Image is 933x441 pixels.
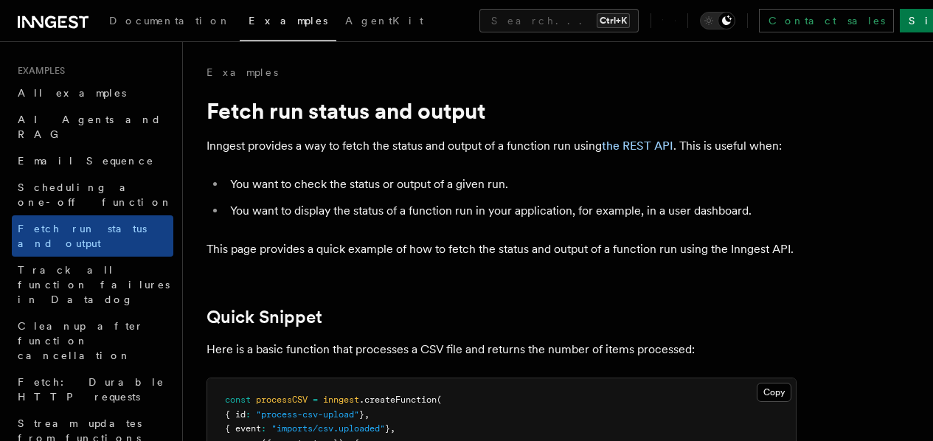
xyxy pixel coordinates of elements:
span: : [246,409,251,420]
span: Email Sequence [18,155,154,167]
span: , [364,409,370,420]
span: Fetch: Durable HTTP requests [18,376,164,403]
a: Examples [240,4,336,41]
span: All examples [18,87,126,99]
span: "process-csv-upload" [256,409,359,420]
span: } [385,423,390,434]
span: : [261,423,266,434]
span: const [225,395,251,405]
a: Documentation [100,4,240,40]
span: inngest [323,395,359,405]
a: Email Sequence [12,147,173,174]
span: Track all function failures in Datadog [18,264,170,305]
span: { event [225,423,261,434]
span: AgentKit [345,15,423,27]
span: , [390,423,395,434]
span: processCSV [256,395,308,405]
a: All examples [12,80,173,106]
a: AI Agents and RAG [12,106,173,147]
button: Search...Ctrl+K [479,9,639,32]
span: Examples [249,15,327,27]
a: the REST API [602,139,673,153]
p: Here is a basic function that processes a CSV file and returns the number of items processed: [207,339,797,360]
a: Contact sales [759,9,894,32]
span: AI Agents and RAG [18,114,162,140]
a: Scheduling a one-off function [12,174,173,215]
kbd: Ctrl+K [597,13,630,28]
span: Scheduling a one-off function [18,181,173,208]
span: ( [437,395,442,405]
a: Track all function failures in Datadog [12,257,173,313]
button: Toggle dark mode [700,12,735,29]
span: { id [225,409,246,420]
li: You want to check the status or output of a given run. [226,174,797,195]
span: "imports/csv.uploaded" [271,423,385,434]
span: = [313,395,318,405]
a: Quick Snippet [207,307,322,327]
p: This page provides a quick example of how to fetch the status and output of a function run using ... [207,239,797,260]
h1: Fetch run status and output [207,97,797,124]
li: You want to display the status of a function run in your application, for example, in a user dash... [226,201,797,221]
a: Cleanup after function cancellation [12,313,173,369]
button: Copy [757,383,791,402]
span: } [359,409,364,420]
span: Documentation [109,15,231,27]
a: Examples [207,65,278,80]
a: AgentKit [336,4,432,40]
span: Fetch run status and output [18,223,147,249]
a: Fetch run status and output [12,215,173,257]
span: Cleanup after function cancellation [18,320,144,361]
a: Fetch: Durable HTTP requests [12,369,173,410]
span: .createFunction [359,395,437,405]
p: Inngest provides a way to fetch the status and output of a function run using . This is useful when: [207,136,797,156]
span: Examples [12,65,65,77]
